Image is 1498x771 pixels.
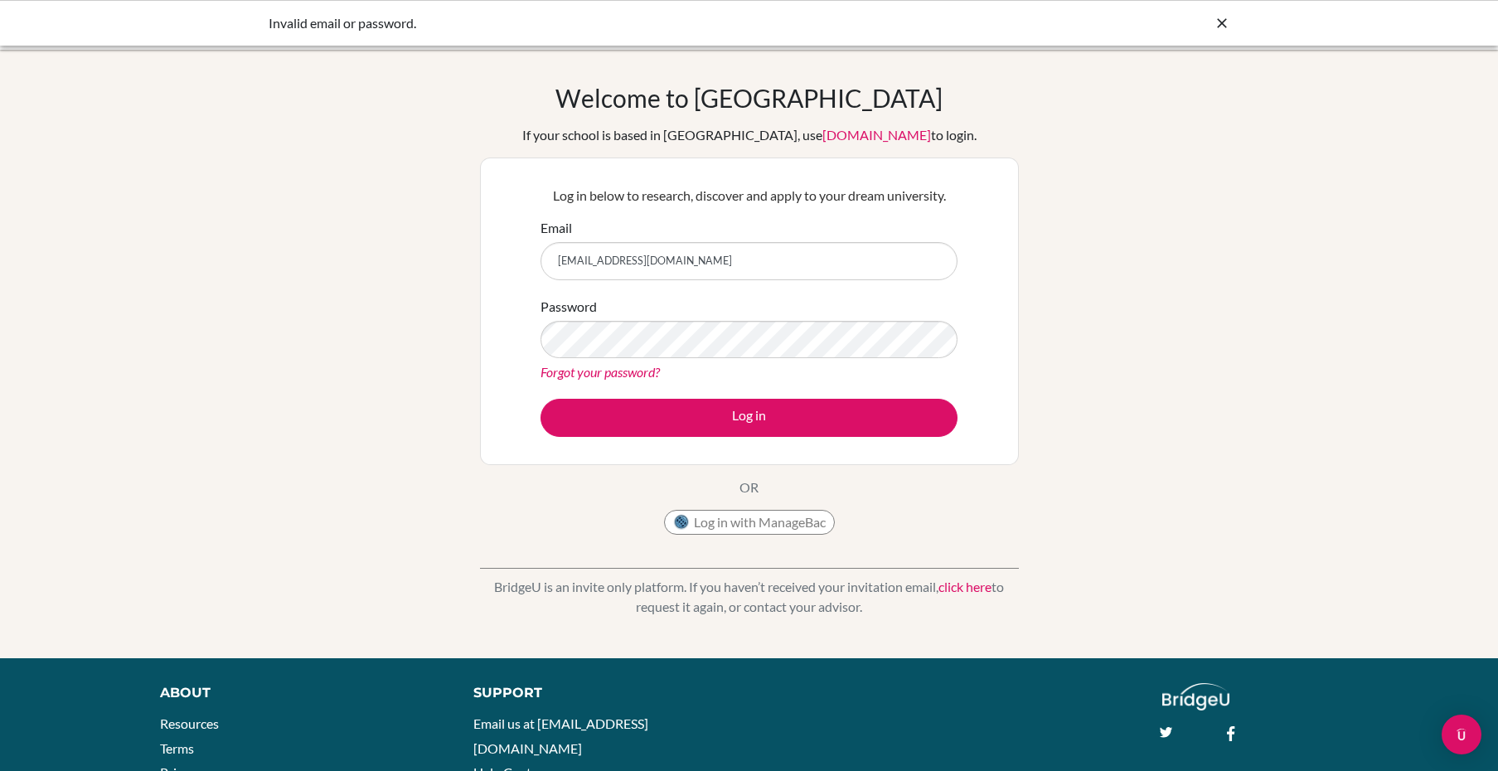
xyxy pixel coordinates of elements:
h1: Welcome to [GEOGRAPHIC_DATA] [555,83,943,113]
button: Log in with ManageBac [664,510,835,535]
a: Forgot your password? [541,364,660,380]
img: logo_white@2x-f4f0deed5e89b7ecb1c2cc34c3e3d731f90f0f143d5ea2071677605dd97b5244.png [1162,683,1229,710]
div: Support [473,683,730,703]
p: OR [739,478,759,497]
p: Log in below to research, discover and apply to your dream university. [541,186,957,206]
div: If your school is based in [GEOGRAPHIC_DATA], use to login. [522,125,977,145]
div: About [160,683,436,703]
div: Open Intercom Messenger [1442,715,1481,754]
a: click here [938,579,991,594]
a: Email us at [EMAIL_ADDRESS][DOMAIN_NAME] [473,715,648,756]
label: Password [541,297,597,317]
div: Invalid email or password. [269,13,982,33]
p: BridgeU is an invite only platform. If you haven’t received your invitation email, to request it ... [480,577,1019,617]
a: Terms [160,740,194,756]
a: [DOMAIN_NAME] [822,127,931,143]
label: Email [541,218,572,238]
button: Log in [541,399,957,437]
a: Resources [160,715,219,731]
